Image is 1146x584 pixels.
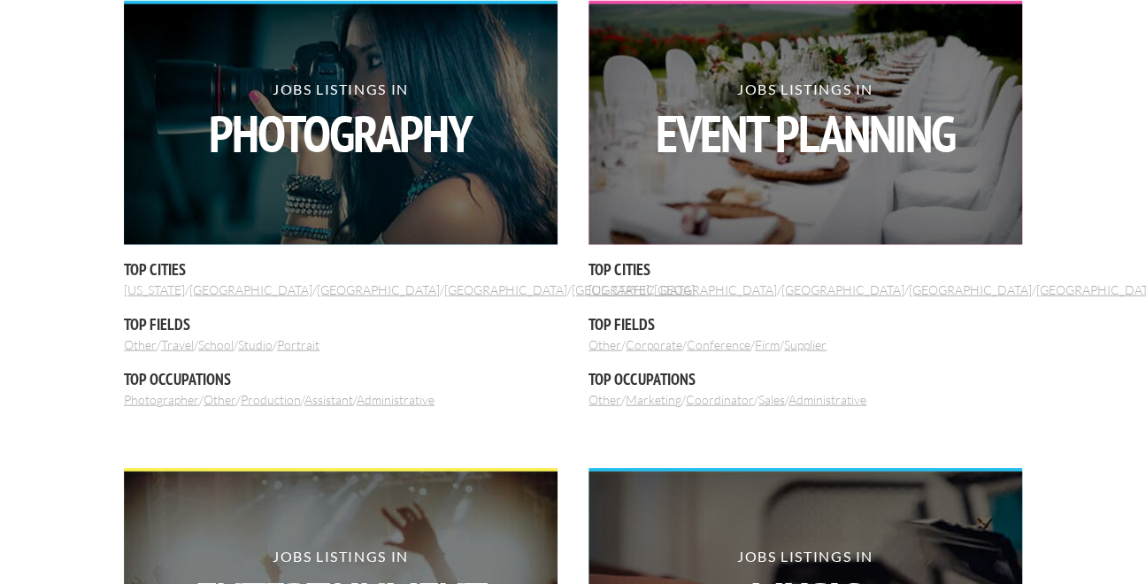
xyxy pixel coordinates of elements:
[781,281,904,296] a: [GEOGRAPHIC_DATA]
[317,281,440,296] a: [GEOGRAPHIC_DATA]
[198,336,234,351] a: School
[444,281,567,296] a: [GEOGRAPHIC_DATA]
[189,281,312,296] a: [GEOGRAPHIC_DATA]
[124,4,558,244] img: tan girl with dark hair holding a large camera and taking a picture
[124,312,558,334] h5: Top Fields
[654,281,777,296] a: [GEOGRAPHIC_DATA]
[204,391,236,406] a: Other
[588,81,1022,158] h2: Jobs Listings in
[788,391,866,406] a: Administrative
[784,336,827,351] a: Supplier
[357,391,435,406] a: Administrative
[588,4,1022,244] img: event planning photo of long white table with white chairs and place settings
[124,281,185,296] a: [US_STATE]
[588,336,621,351] a: Other
[161,336,194,351] a: Travel
[304,391,353,406] a: Assistant
[588,107,1022,158] strong: Event Planning
[909,281,1032,296] a: [GEOGRAPHIC_DATA]
[588,391,621,406] a: Other
[124,391,199,406] a: Photographer
[124,81,558,158] h2: Jobs Listings in
[572,281,695,296] a: [GEOGRAPHIC_DATA]
[686,391,754,406] a: Coordinator
[588,281,650,296] a: [US_STATE]
[687,336,750,351] a: Conference
[124,336,157,351] a: Other
[238,336,273,351] a: Studio
[758,391,785,406] a: Sales
[626,391,681,406] a: Marketing
[588,312,1022,334] h5: Top Fields
[124,367,558,389] h5: Top Occupations
[277,336,319,351] a: Portrait
[124,107,558,158] strong: Photography
[626,336,682,351] a: Corporate
[241,391,301,406] a: Production
[755,336,780,351] a: Firm
[588,257,1022,280] h5: Top Cities
[588,367,1022,389] h5: Top Occupations
[124,257,558,280] h5: Top Cities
